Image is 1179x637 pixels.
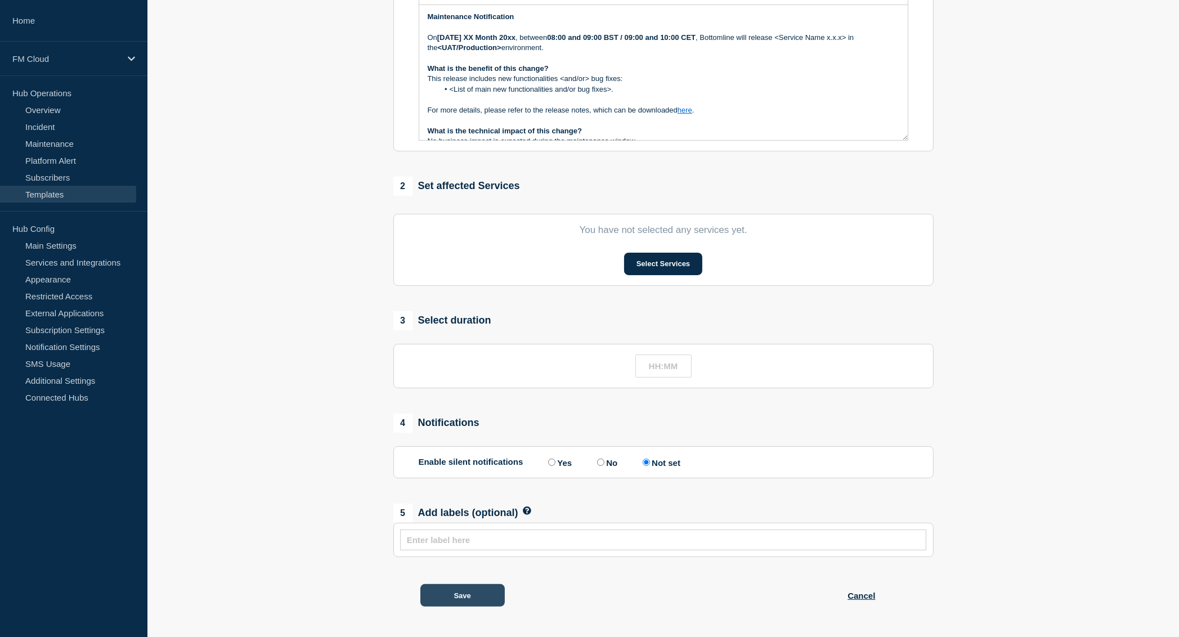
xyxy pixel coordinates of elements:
p: Enable silent notifications [419,457,523,468]
p: On , between , Bottomline will release <Service Name x.x.x> in the environment. [428,33,899,53]
p: No business impact is expected during the maintenance window. [428,136,899,146]
span: 4 [393,414,413,433]
p: You have not selected any services yet. [419,225,908,236]
input: Enter label here [407,535,920,545]
strong: Maintenance Notification [428,12,514,21]
div: Set affected Services [393,177,520,196]
strong: [DATE] XX Month 20xx [437,33,515,42]
strong: 08:00 and 09:00 BST / 09:00 and 10:00 CET [547,33,696,42]
button: Save [420,584,505,607]
li: <List of main new functionalities and/or bug fixes>. [438,84,899,95]
a: here [678,106,692,114]
input: Enable silent notifications: Not set [643,459,650,466]
button: Cancel [848,584,875,607]
strong: <UAT/Production> [438,43,501,52]
strong: What is the benefit of this change? [428,64,549,73]
p: For more details, please refer to the release notes, which can be downloaded . [428,105,899,115]
label: Yes [545,457,572,468]
strong: What is the technical impact of this change? [428,127,582,135]
div: Message [419,5,908,140]
p: This release includes new functionalities <and/or> bug fixes: [428,74,899,84]
p: FM Cloud [12,54,120,64]
label: No [594,457,617,468]
span: 5 [393,504,413,523]
div: Add labels (optional) [393,504,518,523]
input: Enable silent notifications: Yes [548,459,555,466]
div: Select duration [393,311,491,330]
input: Enable silent notifications: No [597,459,604,466]
span: 3 [393,311,413,330]
input: HH:MM [635,355,692,378]
div: Notifications [393,414,479,433]
label: Not set [640,457,680,468]
span: 2 [393,177,413,196]
button: Select Services [624,253,702,275]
